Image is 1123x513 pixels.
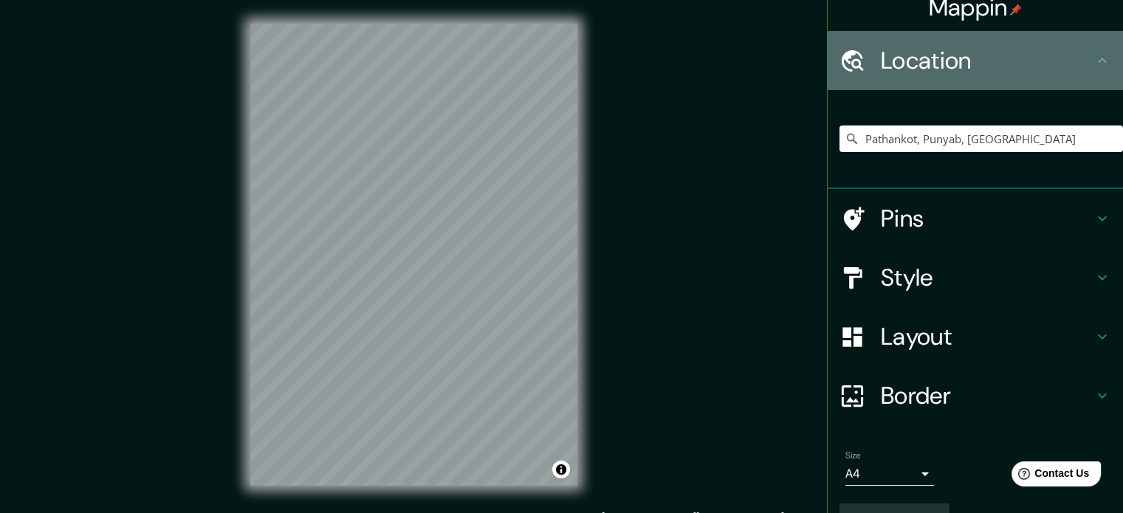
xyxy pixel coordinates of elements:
div: Border [828,366,1123,425]
div: Layout [828,307,1123,366]
h4: Border [881,381,1093,410]
h4: Layout [881,322,1093,351]
iframe: Help widget launcher [992,455,1107,497]
button: Toggle attribution [552,461,570,478]
canvas: Map [250,24,577,486]
input: Pick your city or area [839,125,1123,152]
img: pin-icon.png [1010,4,1022,16]
div: Style [828,248,1123,307]
div: Location [828,31,1123,90]
div: Pins [828,189,1123,248]
label: Size [845,450,861,462]
h4: Location [881,46,1093,75]
h4: Pins [881,204,1093,233]
h4: Style [881,263,1093,292]
div: A4 [845,462,934,486]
